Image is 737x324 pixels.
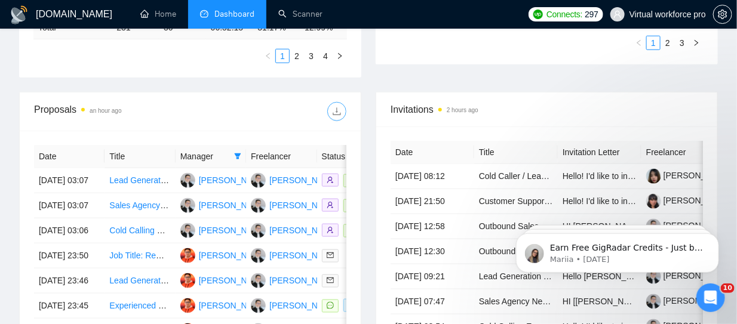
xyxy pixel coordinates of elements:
span: filter [234,153,241,160]
a: LB[PERSON_NAME] [PERSON_NAME] [251,175,409,184]
li: 4 [318,49,333,63]
button: right [333,49,347,63]
button: left [632,36,646,50]
iframe: Intercom live chat [696,283,725,312]
a: homeHome [140,9,176,19]
span: right [693,39,700,47]
button: right [689,36,704,50]
div: [PERSON_NAME] [PERSON_NAME] [269,249,409,262]
img: LB [251,198,266,213]
td: [DATE] 23:45 [34,294,105,319]
li: Next Page [689,36,704,50]
a: Experienced Salesperson Needed for Cold Calling in Payroll Services [109,301,367,310]
img: KM [180,273,195,288]
span: Connects: [546,8,582,21]
img: c1fODwZsz5Fak3Hn876IX78oy_Rm60z6iPw_PJyZW1ox3cU6SluZIif8p2NurrcB7o [646,169,661,184]
td: Customer Support (Non-Voice, Strong English Required) [474,189,558,214]
div: [PERSON_NAME] [PERSON_NAME] [269,174,409,187]
img: LB [180,198,195,213]
td: Outbound Sales Closer for Warm Leads [474,239,558,264]
li: 2 [290,49,304,63]
div: [PERSON_NAME] [PERSON_NAME] [269,224,409,237]
div: [PERSON_NAME] [PERSON_NAME] [199,224,339,237]
td: Experienced Salesperson Needed for Cold Calling in Payroll Services [105,294,175,319]
a: LB[PERSON_NAME] [PERSON_NAME] [180,200,339,209]
a: KM[PERSON_NAME] [180,300,268,310]
td: Cold Caller / Lead Outreach Specialist [474,164,558,189]
span: mail [327,252,334,259]
li: 2 [661,36,675,50]
time: 2 hours ago [447,107,478,113]
span: Status [322,150,371,163]
a: Outbound Sales Closer for Warm Leads [479,221,627,231]
a: Cold Calling Expert - B2B Outreach Specialist for US Market (500$ for every closed deal) [109,226,439,235]
a: 4 [319,50,332,63]
img: LB [251,298,266,313]
th: Title [105,145,175,168]
td: Outbound Sales Closer for Warm Leads [474,214,558,239]
th: Date [391,141,474,164]
a: Sales Agency Needed for Lead Sourcing and Closing [479,297,676,306]
img: c1AyKq6JICviXaEpkmdqJS9d0fu8cPtAjDADDsaqrL33dmlxerbgAEFrRdAYEnyeyq [646,294,661,309]
td: [DATE] 12:58 [391,214,474,239]
li: 1 [646,36,661,50]
time: an hour ago [90,107,121,114]
span: Dashboard [214,9,254,19]
a: KM[PERSON_NAME] [180,275,268,285]
button: download [327,102,346,121]
a: LB[PERSON_NAME] [PERSON_NAME] [251,200,409,209]
td: [DATE] 03:07 [34,193,105,218]
td: [DATE] 07:47 [391,289,474,314]
th: Title [474,141,558,164]
td: Lead Generation for Solar Companies [105,269,175,294]
a: 2 [661,36,674,50]
a: searchScanner [278,9,323,19]
div: [PERSON_NAME] [PERSON_NAME] [269,299,409,312]
li: 3 [675,36,689,50]
td: [DATE] 09:21 [391,264,474,289]
img: LB [180,223,195,238]
div: [PERSON_NAME] [PERSON_NAME] [199,174,339,187]
a: 3 [675,36,689,50]
td: Sales Agency Needed for Lead Sourcing and Closing [105,193,175,218]
td: Lead Generation Expert / Telemarketer [105,168,175,193]
a: 3 [305,50,318,63]
span: setting [714,10,732,19]
img: KM [180,248,195,263]
span: download [328,107,346,116]
td: [DATE] 08:12 [391,164,474,189]
a: setting [713,10,732,19]
a: LB[PERSON_NAME] [PERSON_NAME] [251,300,409,310]
div: [PERSON_NAME] [PERSON_NAME] [269,274,409,287]
td: [DATE] 21:50 [391,189,474,214]
a: LB[PERSON_NAME] [PERSON_NAME] [180,175,339,184]
a: LB[PERSON_NAME] [PERSON_NAME] [251,250,409,260]
th: Date [34,145,105,168]
button: left [261,49,275,63]
div: [PERSON_NAME] [PERSON_NAME] [199,199,339,212]
a: 2 [290,50,303,63]
li: 1 [275,49,290,63]
span: filter [232,147,244,165]
td: Cold Calling Expert - B2B Outreach Specialist for US Market (500$ for every closed deal) [105,218,175,243]
a: Sales Agency Needed for Lead Sourcing and Closing [109,200,306,210]
th: Freelancer [246,145,317,168]
span: right [336,53,343,60]
td: [DATE] 03:07 [34,168,105,193]
img: LB [251,273,266,288]
span: left [635,39,643,47]
div: Proposals [34,102,191,121]
a: Outbound Sales Closer for Warm Leads [479,246,627,256]
iframe: Intercom notifications message [498,208,737,292]
div: [PERSON_NAME] [199,274,268,287]
div: [PERSON_NAME] [199,299,268,312]
a: 1 [276,50,289,63]
a: Job Title: Remote Sales Closer – Real Estate Contracts [109,251,315,260]
li: Next Page [333,49,347,63]
span: dashboard [200,10,208,18]
a: Customer Support (Non-Voice, Strong English Required) [479,196,689,206]
span: user [613,10,622,18]
a: Cold Caller / Lead Outreach Specialist [479,171,621,181]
